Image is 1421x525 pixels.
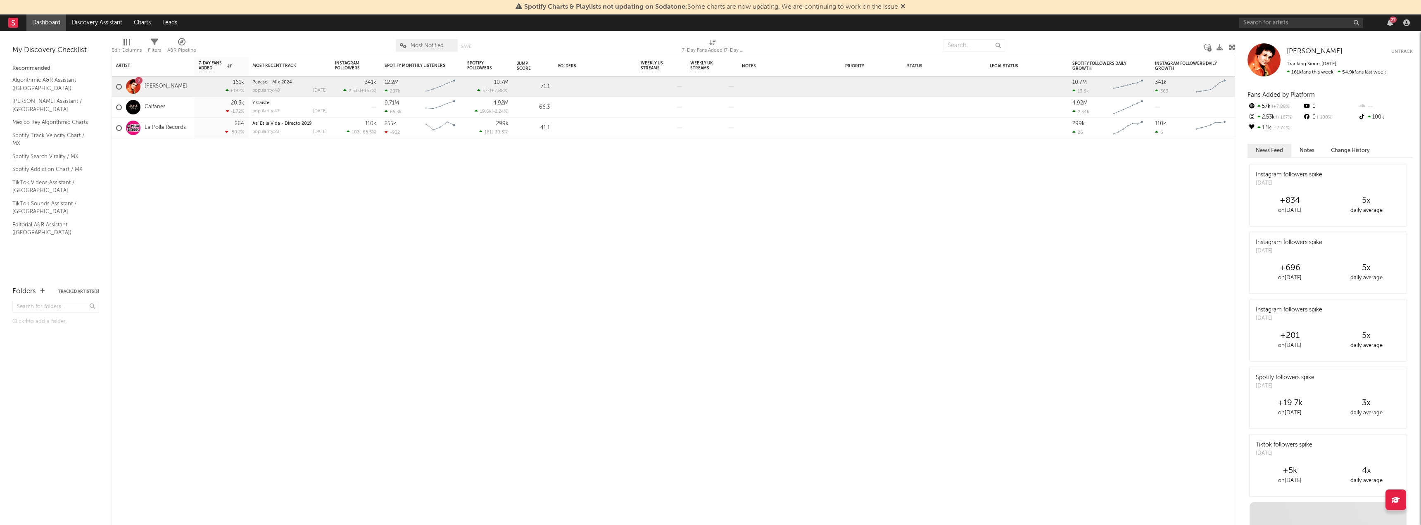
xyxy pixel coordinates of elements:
[943,39,1005,52] input: Search...
[226,88,244,93] div: +192 %
[226,109,244,114] div: -1.72 %
[157,14,183,31] a: Leads
[1155,121,1166,126] div: 110k
[1358,112,1413,123] div: 100k
[1275,115,1293,120] span: +167 %
[1316,115,1333,120] span: -100 %
[313,130,327,134] div: [DATE]
[12,131,91,148] a: Spotify Track Velocity Chart / MX
[1110,118,1147,138] svg: Chart title
[1328,273,1404,283] div: daily average
[641,61,670,71] span: Weekly US Streams
[361,130,375,135] span: -65.5 %
[1192,76,1229,97] svg: Chart title
[1287,70,1386,75] span: 54.9k fans last week
[12,45,99,55] div: My Discovery Checklist
[1248,123,1302,133] div: 1.1k
[252,101,327,105] div: Y Caíste
[225,129,244,135] div: -50.2 %
[12,152,91,161] a: Spotify Search Virality / MX
[385,88,400,94] div: 207k
[1239,18,1363,28] input: Search for artists
[1155,88,1168,94] div: 363
[493,109,507,114] span: -2.24 %
[479,129,509,135] div: ( )
[493,100,509,106] div: 4.92M
[112,45,142,55] div: Edit Columns
[1252,341,1328,351] div: on [DATE]
[385,100,399,106] div: 9.71M
[475,109,509,114] div: ( )
[1248,101,1302,112] div: 57k
[524,4,898,10] span: : Some charts are now updating. We are continuing to work on the issue
[491,89,507,93] span: +7.88 %
[1072,88,1089,94] div: 13.6k
[1072,121,1085,126] div: 299k
[482,89,490,93] span: 57k
[12,178,91,195] a: TikTok Videos Assistant / [GEOGRAPHIC_DATA]
[1328,196,1404,206] div: 5 x
[1328,341,1404,351] div: daily average
[907,64,961,69] div: Status
[1256,179,1322,188] div: [DATE]
[1252,408,1328,418] div: on [DATE]
[145,83,187,90] a: [PERSON_NAME]
[12,118,91,127] a: Mexico Key Algorithmic Charts
[1291,144,1323,157] button: Notes
[252,80,327,85] div: Payaso - Mix 2024
[1391,48,1413,56] button: Untrack
[231,100,244,106] div: 20.3k
[12,165,91,174] a: Spotify Addiction Chart / MX
[494,80,509,85] div: 10.7M
[148,45,161,55] div: Filters
[385,63,447,68] div: Spotify Monthly Listeners
[365,121,376,126] div: 110k
[1110,76,1147,97] svg: Chart title
[128,14,157,31] a: Charts
[477,88,509,93] div: ( )
[148,35,161,59] div: Filters
[252,130,279,134] div: popularity: 23
[480,109,492,114] span: 19.6k
[1252,273,1328,283] div: on [DATE]
[517,102,550,112] div: 66.3
[1387,19,1393,26] button: 27
[1155,130,1163,135] div: 6
[1256,306,1322,314] div: Instagram followers spike
[235,121,244,126] div: 264
[1252,398,1328,408] div: +19.7k
[1110,97,1147,118] svg: Chart title
[313,88,327,93] div: [DATE]
[349,89,360,93] span: 2.53k
[1155,80,1167,85] div: 341k
[1252,331,1328,341] div: +201
[1072,109,1089,114] div: 2.34k
[1192,118,1229,138] svg: Chart title
[12,220,91,237] a: Editorial A&R Assistant ([GEOGRAPHIC_DATA])
[1072,100,1088,106] div: 4.92M
[1256,314,1322,323] div: [DATE]
[1252,263,1328,273] div: +696
[12,317,99,327] div: Click to add a folder.
[1302,112,1357,123] div: 0
[12,199,91,216] a: TikTok Sounds Assistant / [GEOGRAPHIC_DATA]
[411,43,444,48] span: Most Notified
[12,287,36,297] div: Folders
[1252,206,1328,216] div: on [DATE]
[1328,263,1404,273] div: 5 x
[1072,61,1134,71] div: Spotify Followers Daily Growth
[252,121,327,126] div: Así Es la Vida - Directo 2019
[517,61,537,71] div: Jump Score
[496,121,509,126] div: 299k
[1256,373,1314,382] div: Spotify followers spike
[742,64,825,69] div: Notes
[12,76,91,93] a: Algorithmic A&R Assistant ([GEOGRAPHIC_DATA])
[1256,441,1312,449] div: Tiktok followers spike
[485,130,492,135] span: 161
[1256,382,1314,390] div: [DATE]
[58,290,99,294] button: Tracked Artists(3)
[1302,101,1357,112] div: 0
[1256,171,1322,179] div: Instagram followers spike
[12,64,99,74] div: Recommended
[1390,17,1397,23] div: 27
